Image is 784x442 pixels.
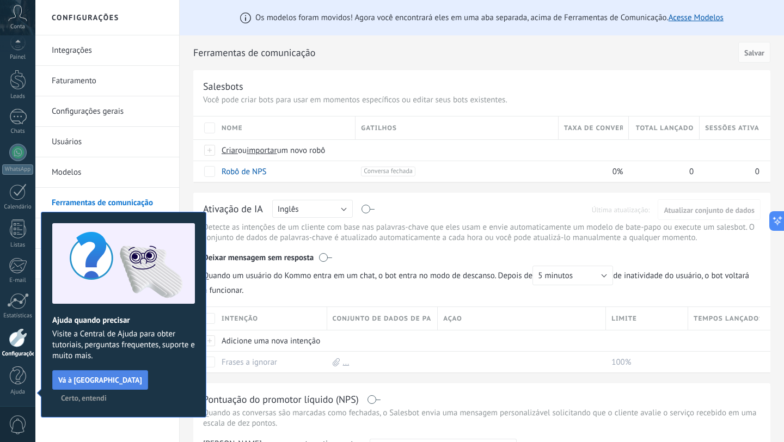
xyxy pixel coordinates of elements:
[35,96,179,127] li: Configurações gerais
[222,314,258,324] span: Intenção
[58,376,142,384] span: Vá à [GEOGRAPHIC_DATA]
[203,222,761,243] p: Detecte as intenções de um cliente com base nas palavras-chave que eles usam e envie automaticame...
[705,123,759,133] span: Sessões ativas
[203,266,613,285] span: Quando um usuário do Kommo entra em um chat, o bot entra no modo de descanso. Depois de
[343,357,350,367] a: ...
[247,145,277,156] span: importar
[2,128,34,135] div: Chats
[52,329,195,361] span: Visite a Central de Ajuda para obter tutoriais, perguntas frequentes, suporte e muito mais.
[35,127,179,157] li: Usuários
[277,145,326,156] span: um novo robô
[193,42,734,64] h2: Ferramentas de comunicação
[52,370,148,390] button: Vá à [GEOGRAPHIC_DATA]
[744,49,764,57] span: Salvar
[52,66,168,96] a: Faturamento
[612,167,623,177] span: 0%
[700,161,759,182] div: 0
[2,164,33,175] div: WhatsApp
[694,314,759,324] span: Tempos lançados
[52,127,168,157] a: Usuários
[222,357,277,367] a: Frases a ignorar
[52,157,168,188] a: Modelos
[222,145,238,156] span: Criar
[278,204,299,214] span: Inglês
[255,13,724,23] span: Os modelos foram movidos! Agora você encontrará eles em uma aba separada, acima de Ferramentas de...
[2,242,34,249] div: Listas
[2,351,34,358] div: Configurações
[56,390,112,406] button: Certo, entendi
[606,352,683,372] div: 100%
[2,389,34,396] div: Ajuda
[2,54,34,61] div: Painel
[203,408,761,428] p: Quando as conversas são marcadas como fechadas, o Salesbot envia uma mensagem personalizável soli...
[35,157,179,188] li: Modelos
[564,123,623,133] span: Taxa de conversão
[222,123,243,133] span: Nome
[2,93,34,100] div: Leads
[52,96,168,127] a: Configurações gerais
[689,167,694,177] span: 0
[216,330,322,351] div: Adicione uma nova intenção
[2,204,34,211] div: Calendário
[203,266,761,296] span: de inatividade do usuário, o bot voltará a funcionar.
[203,95,761,105] p: Você pode criar bots para usar em momentos específicos ou editar seus bots existentes.
[10,23,25,30] span: Conta
[611,314,637,324] span: Limite
[559,161,624,182] div: 0%
[222,167,267,177] a: Robô de NPS
[61,394,107,402] span: Certo, entendi
[203,202,263,217] div: Ativação de IA
[611,357,631,367] span: 100%
[669,13,724,23] a: Acesse Modelos
[538,271,573,281] span: 5 minutos
[738,42,770,63] button: Salvar
[203,80,243,93] div: Salesbots
[361,167,415,176] span: Conversa fechada
[2,312,34,320] div: Estatísticas
[532,266,613,285] button: 5 minutos
[52,188,168,218] a: Ferramentas de comunicação
[272,200,353,218] button: Inglês
[333,314,432,324] span: Conjunto de dados de palavras-chave
[35,188,179,218] li: Ferramentas de comunicação
[203,393,359,406] div: Pontuação do promotor líquido (NPS)
[755,167,759,177] span: 0
[203,245,761,266] div: Deixar mensagem sem resposta
[52,35,168,66] a: Integrações
[443,314,462,324] span: Açao
[238,145,247,156] span: ou
[636,123,694,133] span: Total lançado
[2,277,34,284] div: E-mail
[35,66,179,96] li: Faturamento
[52,315,195,326] h2: Ajuda quando precisar
[629,161,694,182] div: 0
[361,123,397,133] span: Gatilhos
[35,35,179,66] li: Integrações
